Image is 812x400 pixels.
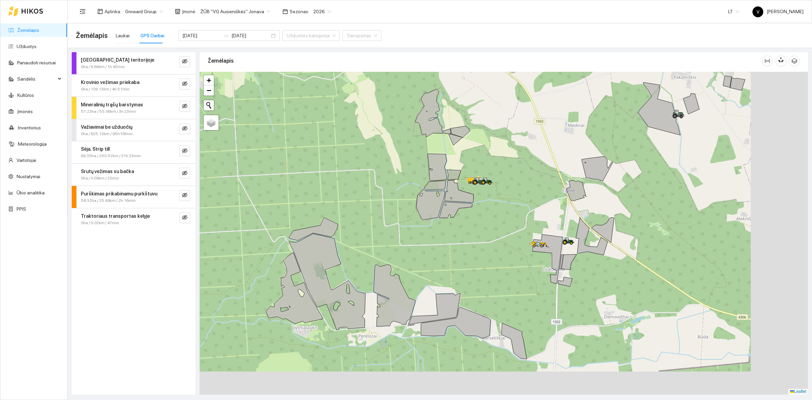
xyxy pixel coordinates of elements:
[80,8,86,15] span: menu-fold
[762,56,773,66] button: column-width
[179,79,190,89] button: eye-invisible
[182,103,187,110] span: eye-invisible
[72,97,196,119] div: Mineralinių trąšų barstymas51.23ha / 55.06km / 3h 23mineye-invisible
[17,60,56,65] a: Panaudoti resursai
[81,213,150,219] strong: Traktoriaus transportas kelyje
[182,8,196,15] span: Įmonė :
[290,8,309,15] span: Sezonas :
[17,190,45,195] a: Ūkio analitika
[81,131,133,137] span: 0ha / 625.13km / 95h 58min
[231,32,270,39] input: Pabaigos data
[105,8,121,15] span: Aplinka :
[200,6,270,17] span: ŽŪB "VG Ausieniškės" Jonava
[81,220,119,226] span: 0ha / 0.02km / 47min
[81,153,141,159] span: 69.35ha / 250.52km / 31h 33min
[17,44,37,49] a: Užduotys
[72,208,196,230] div: Traktoriaus transportas kelyje0ha / 0.02km / 47mineye-invisible
[116,32,130,39] div: Laukai
[17,92,34,98] a: Kultūros
[223,33,229,38] span: swap-right
[140,32,164,39] div: GPS Darbai
[752,9,804,14] span: [PERSON_NAME]
[17,157,36,163] a: Vartotojai
[17,109,33,114] a: Įmonės
[17,174,40,179] a: Nustatymai
[72,164,196,186] div: Srutų vežimas su bačka0ha / 0.09km / 23mineye-invisible
[182,81,187,87] span: eye-invisible
[204,100,214,110] button: Initiate a new search
[182,126,187,132] span: eye-invisible
[223,33,229,38] span: to
[757,6,760,17] span: V
[81,124,132,130] strong: Važiavimai be užduočių
[97,9,103,14] span: layout
[179,190,190,201] button: eye-invisible
[179,56,190,67] button: eye-invisible
[179,123,190,134] button: eye-invisible
[182,170,187,177] span: eye-invisible
[204,85,214,96] a: Zoom out
[18,125,41,130] a: Inventorius
[81,175,119,182] span: 0ha / 0.09km / 23min
[728,6,739,17] span: LT
[179,101,190,112] button: eye-invisible
[81,197,136,204] span: 58.32ha / 25.69km / 2h 16min
[17,206,26,212] a: PPIS
[81,102,143,107] strong: Mineralinių trąšų barstymas
[762,58,772,64] span: column-width
[72,75,196,97] div: Krovinio vežimas priekaba0ha / 109.13km / 4h 51mineye-invisible
[207,86,211,94] span: −
[81,80,139,85] strong: Krovinio vežimas priekaba
[81,108,136,115] span: 51.23ha / 55.06km / 3h 23min
[72,141,196,163] div: Sėja. Strip till69.35ha / 250.52km / 31h 33mineye-invisible
[179,168,190,178] button: eye-invisible
[81,146,110,152] strong: Sėja. Strip till
[182,148,187,154] span: eye-invisible
[208,51,762,70] div: Žemėlapis
[76,30,108,41] span: Žemėlapis
[204,75,214,85] a: Zoom in
[204,115,219,130] a: Layers
[81,57,154,63] strong: [GEOGRAPHIC_DATA] teritorijoje
[313,6,331,17] span: 2026
[72,52,196,74] div: [GEOGRAPHIC_DATA] teritorijoje0ha / 6.66km / 1h 45mineye-invisible
[283,9,288,14] span: calendar
[18,141,47,147] a: Meteorologija
[81,169,134,174] strong: Srutų vežimas su bačka
[182,32,221,39] input: Pradžios data
[81,64,125,70] span: 0ha / 6.66km / 1h 45min
[125,6,163,17] span: Groward Group
[179,145,190,156] button: eye-invisible
[179,212,190,223] button: eye-invisible
[207,76,211,84] span: +
[790,389,806,394] a: Leaflet
[76,5,89,18] button: menu-fold
[17,27,39,33] a: Žemėlapis
[81,86,130,92] span: 0ha / 109.13km / 4h 51min
[81,191,157,196] strong: Purškimas prikabinamu purkštuvu
[182,215,187,221] span: eye-invisible
[182,192,187,199] span: eye-invisible
[17,72,56,86] span: Sandėlis
[175,9,180,14] span: shop
[72,186,196,208] div: Purškimas prikabinamu purkštuvu58.32ha / 25.69km / 2h 16mineye-invisible
[72,119,196,141] div: Važiavimai be užduočių0ha / 625.13km / 95h 58mineye-invisible
[182,59,187,65] span: eye-invisible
